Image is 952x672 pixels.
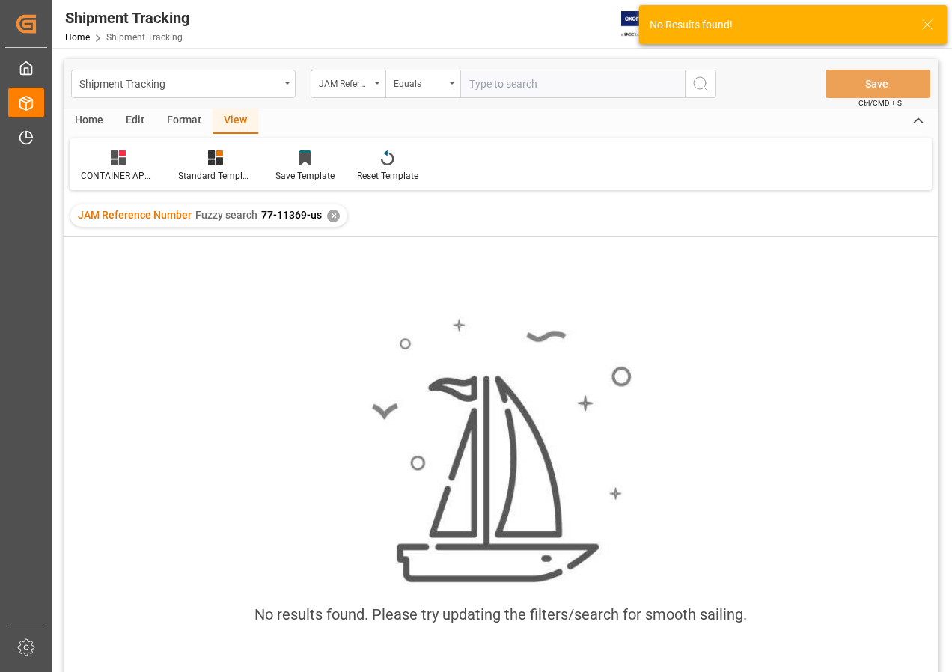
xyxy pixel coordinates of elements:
div: ✕ [327,210,340,222]
button: open menu [71,70,296,98]
span: JAM Reference Number [78,209,192,221]
input: Type to search [460,70,685,98]
div: No Results found! [650,17,907,33]
div: Home [64,109,115,134]
button: Save [826,70,930,98]
img: smooth_sailing.jpeg [370,317,632,585]
div: CONTAINER APPOINTMENT [81,169,156,183]
button: open menu [385,70,460,98]
div: Save Template [275,169,335,183]
div: No results found. Please try updating the filters/search for smooth sailing. [254,603,747,626]
button: search button [685,70,716,98]
span: 77-11369-us [261,209,322,221]
div: Standard Templates [178,169,253,183]
div: Format [156,109,213,134]
div: JAM Reference Number [319,73,370,91]
span: Ctrl/CMD + S [858,97,902,109]
div: Edit [115,109,156,134]
span: Fuzzy search [195,209,257,221]
img: Exertis%20JAM%20-%20Email%20Logo.jpg_1722504956.jpg [621,11,673,37]
a: Home [65,32,90,43]
div: Reset Template [357,169,418,183]
div: View [213,109,258,134]
div: Shipment Tracking [79,73,279,92]
div: Shipment Tracking [65,7,189,29]
button: open menu [311,70,385,98]
div: Equals [394,73,445,91]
